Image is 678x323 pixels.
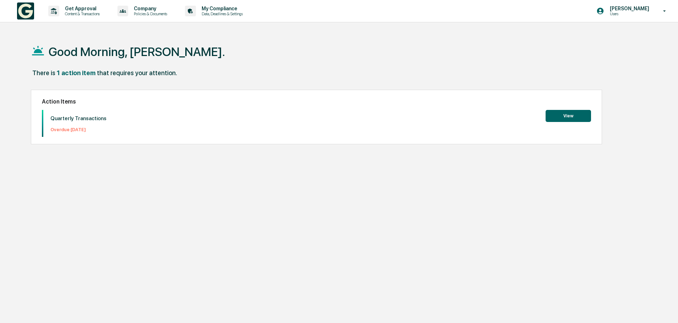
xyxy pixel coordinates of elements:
p: My Compliance [196,6,246,11]
h1: Good Morning, [PERSON_NAME]. [49,45,225,59]
div: 1 action item [57,69,95,77]
p: Policies & Documents [128,11,171,16]
p: Quarterly Transactions [50,115,106,122]
p: Get Approval [59,6,103,11]
p: Overdue: [DATE] [50,127,106,132]
p: Data, Deadlines & Settings [196,11,246,16]
p: Company [128,6,171,11]
img: logo [17,2,34,20]
button: View [546,110,591,122]
p: Users [604,11,653,16]
div: There is [32,69,55,77]
h2: Action Items [42,98,591,105]
p: [PERSON_NAME] [604,6,653,11]
a: View [546,112,591,119]
p: Content & Transactions [59,11,103,16]
div: that requires your attention. [97,69,177,77]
